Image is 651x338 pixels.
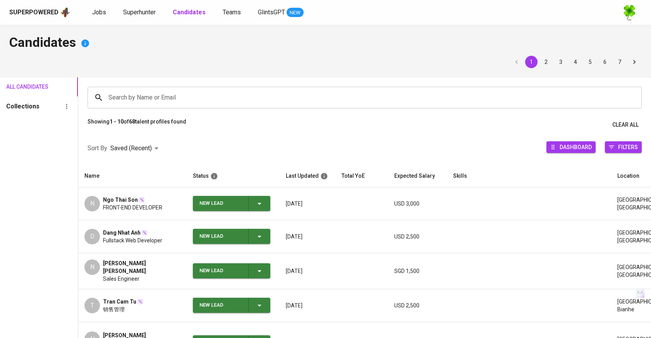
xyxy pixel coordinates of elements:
button: Go to page 2 [540,56,552,68]
img: magic_wand.svg [139,197,145,203]
div: New Lead [199,229,242,244]
img: f9493b8c-82b8-4f41-8722-f5d69bb1b761.jpg [622,5,637,20]
button: Filters [605,141,642,153]
th: Expected Salary [388,165,447,187]
span: Dang Nhat Anh [103,229,141,237]
span: FRONT-END DEVELOPER [103,204,162,211]
p: Saved (Recent) [110,144,152,153]
div: New Lead [199,196,242,211]
p: [DATE] [286,302,329,309]
span: NEW [287,9,304,17]
p: SGD 1,500 [394,267,441,275]
span: Filters [618,142,638,152]
span: GlintsGPT [258,9,285,16]
span: 销售管理 [103,305,125,313]
button: page 1 [525,56,538,68]
a: GlintsGPT NEW [258,8,304,17]
button: Clear All [609,118,642,132]
span: Tran Cam Tu [103,298,136,305]
p: [DATE] [286,267,329,275]
button: New Lead [193,298,270,313]
img: app logo [60,7,70,18]
th: Name [78,165,187,187]
p: Showing of talent profiles found [88,118,186,132]
button: Go to page 4 [569,56,582,68]
h6: Collections [6,101,40,112]
span: Jobs [92,9,106,16]
th: Skills [447,165,611,187]
button: Go to page 7 [613,56,626,68]
p: [DATE] [286,200,329,208]
a: Teams [223,8,242,17]
button: Go to page 5 [584,56,596,68]
button: Go to page 6 [599,56,611,68]
nav: pagination navigation [509,56,642,68]
button: Dashboard [546,141,596,153]
span: All Candidates [6,82,38,92]
h4: Candidates [9,34,642,53]
span: Superhunter [123,9,156,16]
div: Superpowered [9,8,58,17]
div: N [84,196,100,211]
a: Jobs [92,8,108,17]
p: Sort By [88,144,107,153]
span: Dashboard [560,142,592,152]
b: Candidates [173,9,206,16]
th: Status [187,165,280,187]
span: Teams [223,9,241,16]
button: Go to page 3 [555,56,567,68]
b: 68 [129,118,135,125]
div: T [84,298,100,313]
p: [DATE] [286,233,329,240]
a: Candidates [173,8,207,17]
div: D [84,229,100,244]
div: N [84,259,100,275]
th: Total YoE [335,165,388,187]
span: Fullstack Web Developer [103,237,162,244]
button: New Lead [193,229,270,244]
span: Ngo Thai Son [103,196,138,204]
div: New Lead [199,298,242,313]
th: Last Updated [280,165,335,187]
img: magic_wand.svg [141,230,148,236]
div: New Lead [199,263,242,278]
span: Sales Engineer [103,275,139,283]
a: Superhunter [123,8,157,17]
p: USD 2,500 [394,233,441,240]
button: New Lead [193,263,270,278]
a: Superpoweredapp logo [9,7,70,18]
button: Go to next page [628,56,641,68]
img: magic_wand.svg [137,299,143,305]
span: Clear All [612,120,639,130]
p: USD 3,000 [394,200,441,208]
span: [PERSON_NAME] [PERSON_NAME] [103,259,180,275]
b: 1 - 10 [110,118,124,125]
button: New Lead [193,196,270,211]
div: Saved (Recent) [110,141,161,156]
p: USD 2,500 [394,302,441,309]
